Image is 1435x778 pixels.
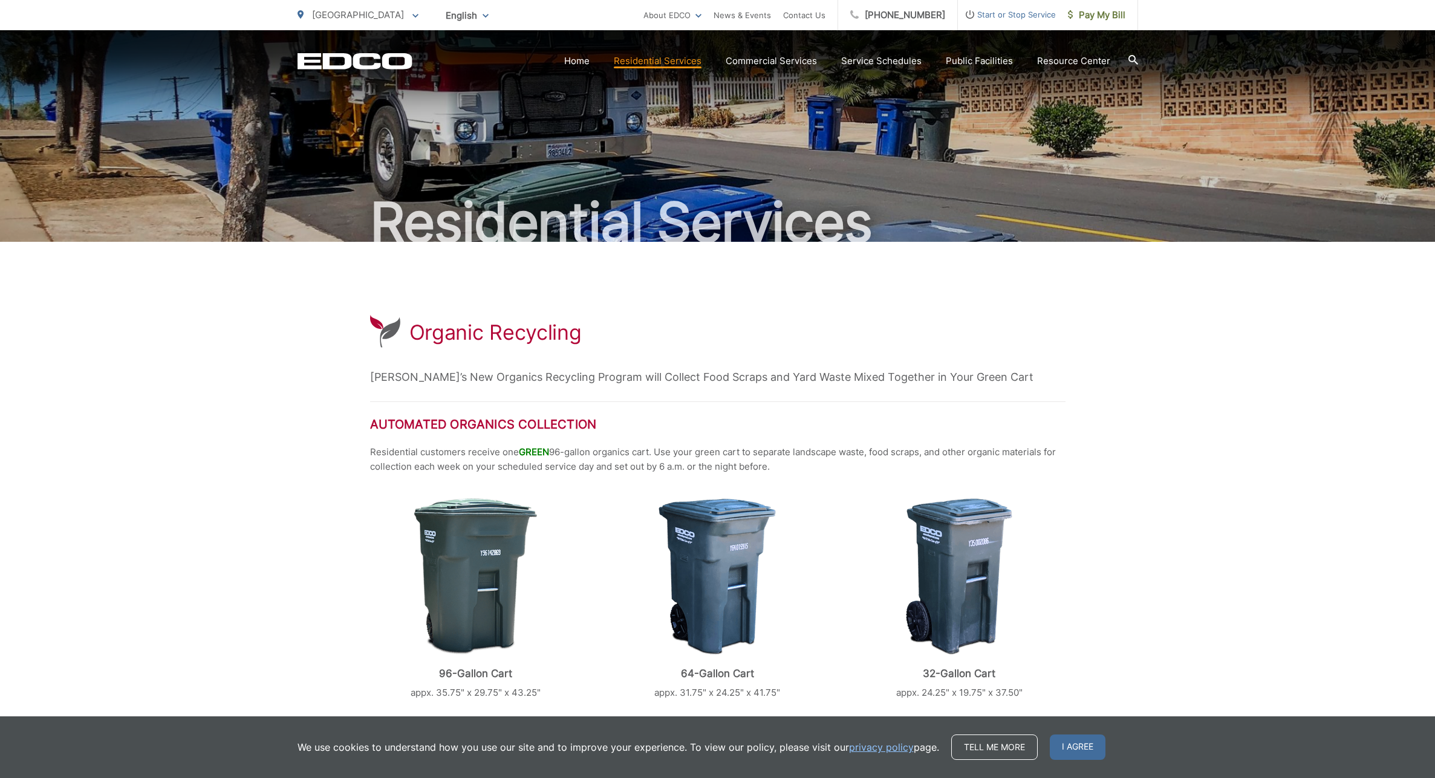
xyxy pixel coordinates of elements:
[409,320,582,345] h1: Organic Recycling
[726,54,817,68] a: Commercial Services
[298,53,412,70] a: EDCD logo. Return to the homepage.
[370,368,1066,386] p: [PERSON_NAME]’s New Organics Recycling Program will Collect Food Scraps and Yard Waste Mixed Toge...
[614,54,701,68] a: Residential Services
[1068,8,1125,22] span: Pay My Bill
[1037,54,1110,68] a: Resource Center
[298,740,939,754] p: We use cookies to understand how you use our site and to improve your experience. To view our pol...
[519,446,549,458] span: GREEN
[611,686,823,700] p: appx. 31.75" x 24.25" x 41.75"
[564,54,590,68] a: Home
[714,8,771,22] a: News & Events
[298,192,1138,253] h2: Residential Services
[370,686,582,700] p: appx. 35.75" x 29.75" x 43.25"
[370,445,1066,474] p: Residential customers receive one 96-gallon organics cart. Use your green cart to separate landsc...
[1050,734,1105,760] span: I agree
[853,686,1065,700] p: appx. 24.25" x 19.75" x 37.50"
[643,8,701,22] a: About EDCO
[906,498,1012,655] img: cart-green-waste-32.png
[312,9,404,21] span: [GEOGRAPHIC_DATA]
[370,667,582,679] p: 96-Gallon Cart
[611,667,823,679] p: 64-Gallon Cart
[659,498,776,655] img: cart-green-waste-64.png
[370,417,1066,432] h2: Automated Organics Collection
[849,740,914,754] a: privacy policy
[414,498,537,655] img: cart-green-waste-96.png
[853,667,1065,679] p: 32-Gallon Cart
[946,54,1013,68] a: Public Facilities
[437,5,498,26] span: English
[951,734,1038,760] a: Tell me more
[783,8,825,22] a: Contact Us
[841,54,922,68] a: Service Schedules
